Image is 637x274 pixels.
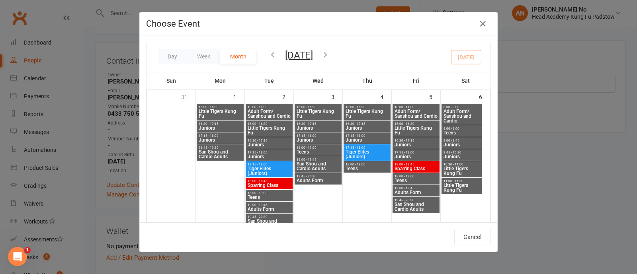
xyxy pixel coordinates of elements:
[147,72,196,89] th: Sun
[443,127,481,130] span: 8:00 - 9:00
[443,179,481,183] span: 11:00 - 11:30
[158,49,187,64] button: Day
[247,142,291,147] span: Juniors
[429,90,440,103] div: 5
[247,195,291,200] span: Teens
[24,247,31,253] span: 1
[345,105,389,109] span: 16:00 - 16:30
[479,90,490,103] div: 6
[394,105,438,109] span: 10:00 - 11:00
[245,72,294,89] th: Tue
[394,154,438,159] span: Juniors
[443,151,481,154] span: 9:45 - 10:30
[296,175,340,178] span: 19:45 - 20:30
[198,105,242,109] span: 16:00 - 16:30
[220,49,256,64] button: Month
[443,163,481,166] span: 10:30 - 11:00
[181,90,195,103] div: 31
[247,179,291,183] span: 18:00 - 18:45
[296,158,340,161] span: 19:00 - 19:45
[247,215,291,219] span: 19:45 - 20:30
[443,142,481,147] span: Juniors
[146,19,491,29] h4: Choose Event
[392,72,441,89] th: Fri
[247,122,291,126] span: 16:00 - 16:30
[345,166,389,171] span: Teens
[345,138,389,142] span: Juniors
[296,161,340,171] span: San Shou and Cardio Adults
[394,166,438,171] span: Sparring Class
[247,154,291,159] span: Juniors
[247,166,291,176] span: Tiger Elites (Juniors)
[345,122,389,126] span: 16:30 - 17:15
[443,109,481,123] span: Adult Form/ Sanshou and Cardio
[394,122,438,126] span: 16:00 - 16:30
[198,109,242,119] span: Little Tigers Kung Fu
[285,50,313,61] button: [DATE]
[233,90,244,103] div: 1
[296,146,340,150] span: 18:00 - 19:00
[394,190,438,195] span: Adults Form
[331,90,342,103] div: 3
[343,72,392,89] th: Thu
[282,90,293,103] div: 2
[198,138,242,142] span: Juniors
[198,122,242,126] span: 16:30 - 17:15
[247,207,291,212] span: Adults Form
[477,17,489,30] button: Close
[443,183,481,192] span: Little Tigers Kung Fu
[296,109,340,119] span: Little Tigers Kung Fu
[345,109,389,119] span: Little Tigers Kung Fu
[345,163,389,166] span: 18:00 - 19:00
[294,72,343,89] th: Wed
[443,166,481,176] span: Little Tigers Kung Fu
[198,150,242,159] span: San Shou and Cardio Adults
[247,105,291,109] span: 10:00 - 11:00
[296,126,340,130] span: Juniors
[198,134,242,138] span: 17:15 - 18:00
[247,191,291,195] span: 18:00 - 19:00
[296,178,340,183] span: Adults Form
[247,126,291,135] span: Little Tigers Kung Fu
[187,49,220,64] button: Week
[394,163,438,166] span: 18:00 - 18:45
[296,138,340,142] span: Juniors
[247,163,291,166] span: 17:15 - 18:00
[394,198,438,202] span: 19:45 - 20:30
[296,105,340,109] span: 16:00 - 16:30
[345,126,389,130] span: Juniors
[247,109,291,119] span: Adult Form/ Sanshou and Cardio
[296,150,340,154] span: Teens
[394,139,438,142] span: 16:30 - 17:15
[443,130,481,135] span: Teens
[196,72,245,89] th: Mon
[247,139,291,142] span: 16:30 - 17:15
[394,142,438,147] span: Juniors
[394,178,438,183] span: Teens
[247,151,291,154] span: 17:15 - 18:00
[443,105,481,109] span: 8:00 - 9:00
[8,247,27,266] iframe: Intercom live chat
[454,229,491,245] button: Cancel
[380,90,391,103] div: 4
[394,126,438,135] span: Little Tigers Kung Fu
[198,126,242,130] span: Juniors
[394,175,438,178] span: 18:00 - 19:00
[394,187,438,190] span: 19:00 - 19:45
[441,72,490,89] th: Sat
[394,202,438,212] span: San Shou and Cardio Adults
[443,154,481,159] span: Juniors
[394,151,438,154] span: 17:15 - 18:00
[247,219,291,228] span: San Shou and Cardio Adults
[443,139,481,142] span: 9:00 - 9:45
[345,150,389,159] span: Tiger Elites (Juniors)
[247,183,291,188] span: Sparring Class
[345,146,389,150] span: 17:15 - 18:00
[296,122,340,126] span: 16:30 - 17:15
[296,134,340,138] span: 17:15 - 18:00
[394,109,438,119] span: Adult Form/ Sanshou and Cardio
[198,146,242,150] span: 18:45 - 19:30
[247,203,291,207] span: 19:00 - 19:45
[345,134,389,138] span: 17:15 - 18:00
